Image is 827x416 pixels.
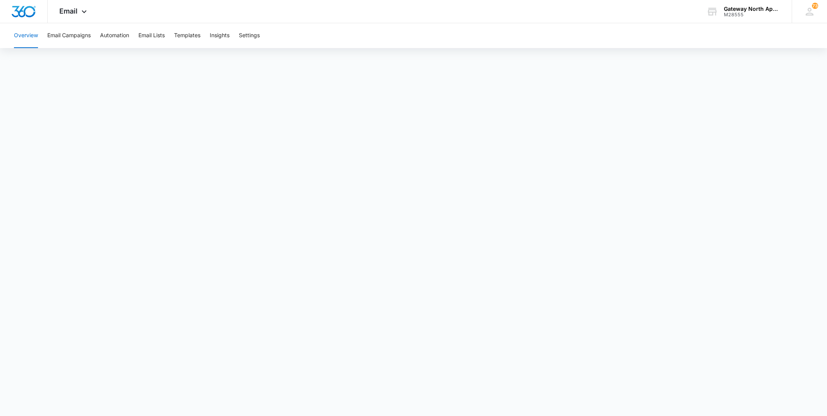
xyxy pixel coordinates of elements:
div: account id [724,12,780,17]
div: notifications count [812,3,818,9]
div: account name [724,6,780,12]
button: Settings [239,23,260,48]
button: Overview [14,23,38,48]
button: Automation [100,23,129,48]
span: 73 [812,3,818,9]
button: Insights [210,23,230,48]
button: Templates [174,23,200,48]
button: Email Campaigns [47,23,91,48]
button: Email Lists [138,23,165,48]
span: Email [59,7,78,15]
